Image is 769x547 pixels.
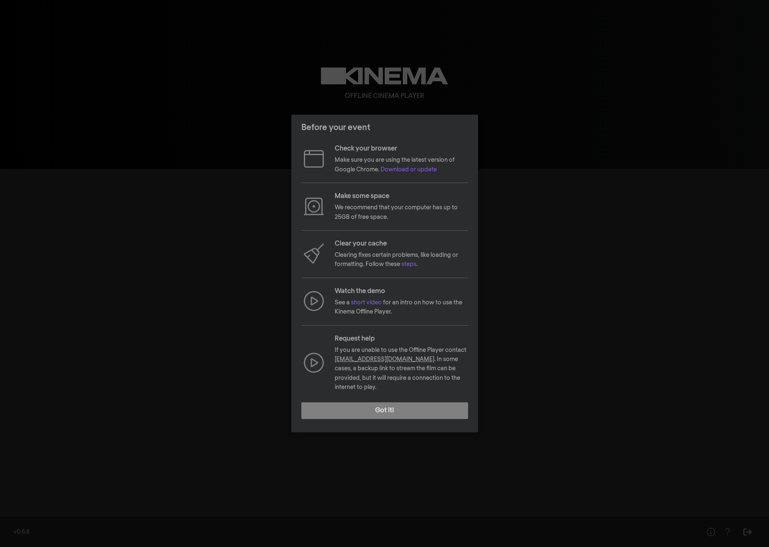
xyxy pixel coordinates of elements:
p: Watch the demo [335,286,468,296]
p: Request help [335,334,468,344]
p: See a for an intro on how to use the Kinema Offline Player. [335,298,468,317]
p: If you are unable to use the Offline Player contact . In some cases, a backup link to stream the ... [335,346,468,392]
a: [EMAIL_ADDRESS][DOMAIN_NAME] [335,356,434,362]
a: Download or update [381,167,437,173]
a: steps [401,261,416,267]
p: Make some space [335,191,468,201]
p: We recommend that your computer has up to 25GB of free space. [335,203,468,222]
header: Before your event [291,115,478,141]
p: Clear your cache [335,239,468,249]
p: Make sure you are using the latest version of Google Chrome. [335,156,468,174]
p: Check your browser [335,144,468,154]
p: Clearing fixes certain problems, like loading or formatting. Follow these . [335,251,468,269]
button: Got it! [301,402,468,419]
a: short video [351,300,382,306]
